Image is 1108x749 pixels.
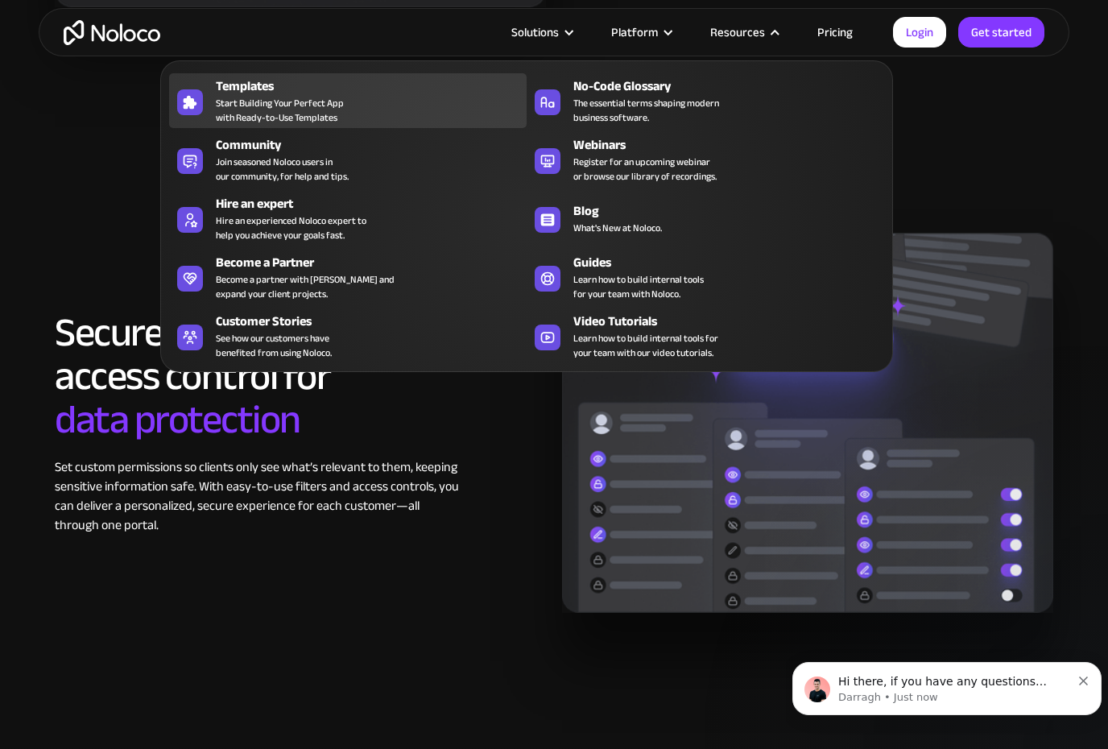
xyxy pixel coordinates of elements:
[216,253,534,272] div: Become a Partner
[573,96,719,125] span: The essential terms shaping modern business software.
[573,135,891,155] div: Webinars
[160,38,893,372] nav: Resources
[573,253,891,272] div: Guides
[216,135,534,155] div: Community
[527,132,884,187] a: WebinarsRegister for an upcoming webinaror browse our library of recordings.
[573,312,891,331] div: Video Tutorials
[611,22,658,43] div: Platform
[169,191,527,246] a: Hire an expertHire an experienced Noloco expert tohelp you achieve your goals fast.
[573,221,662,235] span: What's New at Noloco.
[527,308,884,363] a: Video TutorialsLearn how to build internal tools foryour team with our video tutorials.
[573,201,891,221] div: Blog
[511,22,559,43] div: Solutions
[216,312,534,331] div: Customer Stories
[216,96,344,125] span: Start Building Your Perfect App with Ready-to-Use Templates
[64,20,160,45] a: home
[169,73,527,128] a: TemplatesStart Building Your Perfect Appwith Ready-to-Use Templates
[786,628,1108,741] iframe: Intercom notifications message
[216,77,534,96] div: Templates
[797,22,873,43] a: Pricing
[169,308,527,363] a: Customer StoriesSee how our customers havebenefited from using Noloco.
[216,272,395,301] div: Become a partner with [PERSON_NAME] and expand your client projects.
[169,132,527,187] a: CommunityJoin seasoned Noloco users inour community, for help and tips.
[491,22,591,43] div: Solutions
[527,250,884,304] a: GuidesLearn how to build internal toolsfor your team with Noloco.
[169,250,527,304] a: Become a PartnerBecome a partner with [PERSON_NAME] andexpand your client projects.
[55,311,461,441] h2: Secure, granular access control for
[893,17,946,48] a: Login
[573,272,704,301] span: Learn how to build internal tools for your team with Noloco.
[573,155,717,184] span: Register for an upcoming webinar or browse our library of recordings.
[216,331,332,360] span: See how our customers have benefited from using Noloco.
[216,213,366,242] div: Hire an experienced Noloco expert to help you achieve your goals fast.
[527,191,884,246] a: BlogWhat's New at Noloco.
[591,22,690,43] div: Platform
[573,331,718,360] span: Learn how to build internal tools for your team with our video tutorials.
[55,382,300,457] span: data protection
[55,457,461,535] div: Set custom permissions so clients only see what’s relevant to them, keeping sensitive information...
[216,155,349,184] span: Join seasoned Noloco users in our community, for help and tips.
[690,22,797,43] div: Resources
[527,73,884,128] a: No-Code GlossaryThe essential terms shaping modernbusiness software.
[216,194,534,213] div: Hire an expert
[573,77,891,96] div: No-Code Glossary
[710,22,765,43] div: Resources
[958,17,1044,48] a: Get started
